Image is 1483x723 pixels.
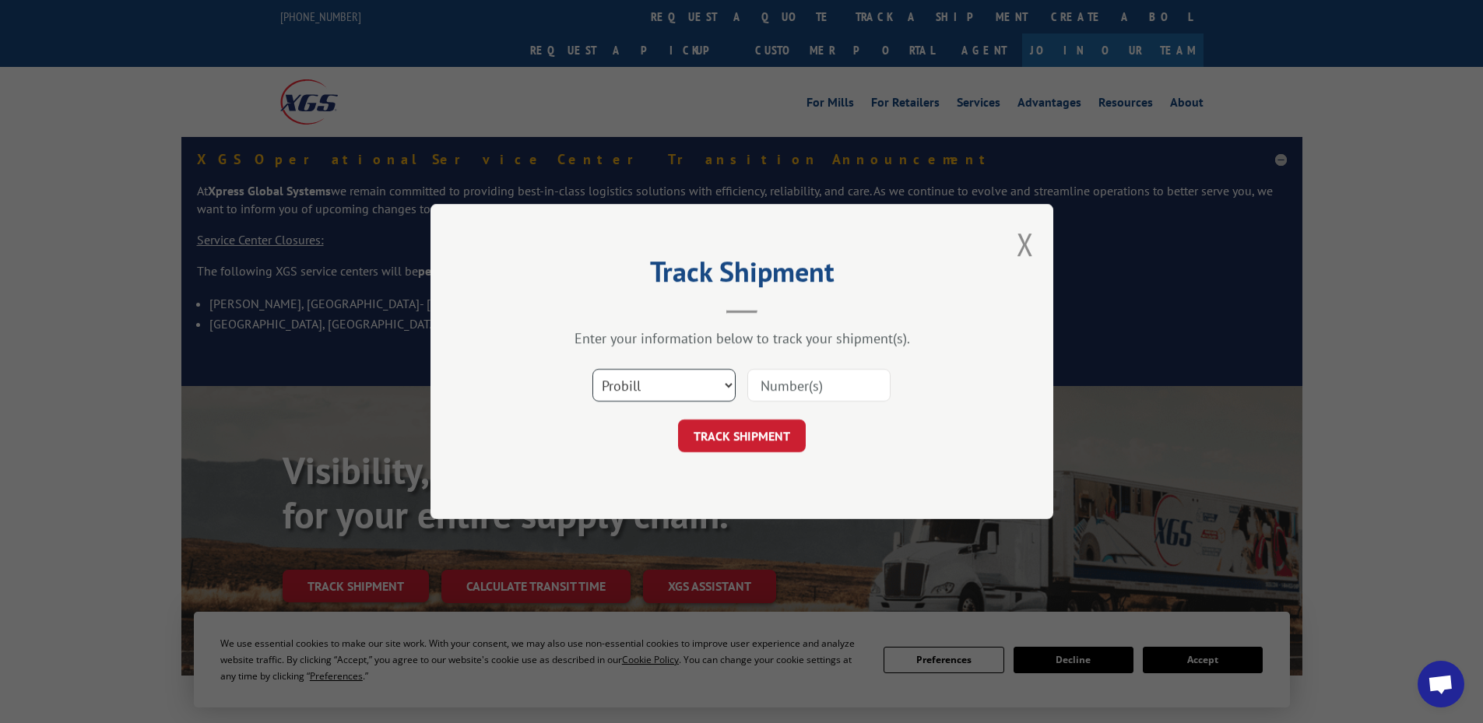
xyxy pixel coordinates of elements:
[678,419,806,452] button: TRACK SHIPMENT
[1017,223,1034,265] button: Close modal
[747,369,891,402] input: Number(s)
[508,329,975,347] div: Enter your information below to track your shipment(s).
[1418,661,1464,707] a: Open chat
[508,261,975,290] h2: Track Shipment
